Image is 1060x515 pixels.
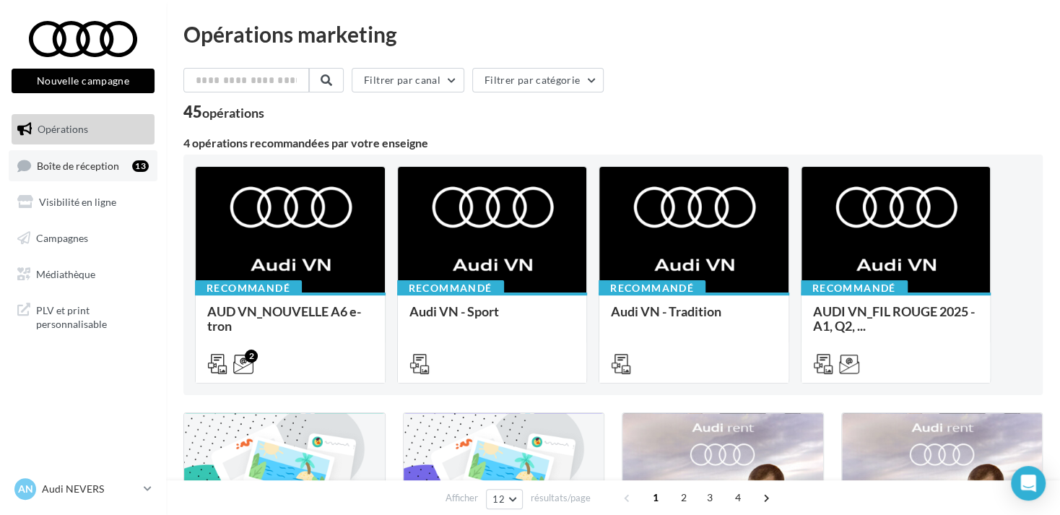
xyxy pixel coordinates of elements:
[9,223,157,254] a: Campagnes
[195,280,302,296] div: Recommandé
[698,486,721,509] span: 3
[132,160,149,172] div: 13
[352,68,464,92] button: Filtrer par canal
[599,280,705,296] div: Recommandé
[202,106,264,119] div: opérations
[9,295,157,337] a: PLV et print personnalisable
[12,69,155,93] button: Nouvelle campagne
[9,150,157,181] a: Boîte de réception13
[183,137,1043,149] div: 4 opérations recommandées par votre enseigne
[611,303,721,319] span: Audi VN - Tradition
[409,303,499,319] span: Audi VN - Sport
[36,300,149,332] span: PLV et print personnalisable
[446,491,478,505] span: Afficher
[672,486,695,509] span: 2
[531,491,591,505] span: résultats/page
[42,482,138,496] p: Audi NEVERS
[486,489,523,509] button: 12
[9,187,157,217] a: Visibilité en ligne
[644,486,667,509] span: 1
[492,493,505,505] span: 12
[36,267,95,280] span: Médiathèque
[397,280,504,296] div: Recommandé
[726,486,750,509] span: 4
[9,259,157,290] a: Médiathèque
[18,482,33,496] span: AN
[813,303,975,334] span: AUDI VN_FIL ROUGE 2025 - A1, Q2, ...
[801,280,908,296] div: Recommandé
[1011,466,1046,501] div: Open Intercom Messenger
[183,23,1043,45] div: Opérations marketing
[37,159,119,171] span: Boîte de réception
[207,303,361,334] span: AUD VN_NOUVELLE A6 e-tron
[245,350,258,363] div: 2
[12,475,155,503] a: AN Audi NEVERS
[39,196,116,208] span: Visibilité en ligne
[472,68,604,92] button: Filtrer par catégorie
[38,123,88,135] span: Opérations
[183,104,264,120] div: 45
[9,114,157,144] a: Opérations
[36,232,88,244] span: Campagnes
